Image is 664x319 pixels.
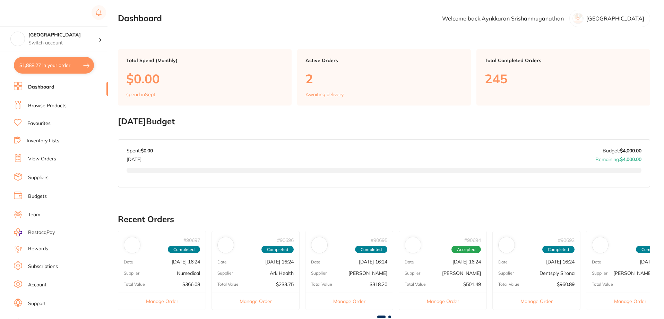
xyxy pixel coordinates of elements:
p: $501.49 [463,282,481,287]
p: Total Value [405,282,426,287]
button: $1,888.27 in your order [14,57,94,74]
p: Supplier [124,271,139,276]
p: Awaiting delivery [305,92,344,97]
p: spend in Sept [126,92,155,97]
p: [GEOGRAPHIC_DATA] [586,15,644,22]
a: Rewards [28,245,48,252]
span: Completed [261,246,294,253]
p: Date [217,260,227,265]
p: [DATE] [127,154,153,162]
h2: Recent Orders [118,215,650,224]
p: # 90695 [371,237,387,243]
p: Date [498,260,508,265]
img: Dentsply Sirona [500,238,513,252]
strong: $0.00 [141,148,153,154]
a: Browse Products [28,102,67,109]
p: Numedical [177,270,200,276]
p: # 90693 [558,237,575,243]
a: Dashboard [28,84,54,91]
p: $318.20 [370,282,387,287]
a: Inventory Lists [27,137,59,144]
p: Ark Health [270,270,294,276]
p: Date [311,260,320,265]
a: Budgets [28,193,47,200]
a: RestocqPay [14,228,55,236]
strong: $4,000.00 [620,156,641,162]
span: Completed [542,246,575,253]
p: [DATE] 16:24 [265,259,294,265]
h2: Dashboard [118,14,162,23]
p: Remaining: [595,154,641,162]
img: Numedical [126,238,139,252]
p: Supplier [498,271,514,276]
p: [PERSON_NAME] [442,270,481,276]
h2: [DATE] Budget [118,117,650,126]
button: Manage Order [399,293,486,310]
p: Supplier [592,271,607,276]
p: Total Value [498,282,519,287]
p: $0.00 [126,72,283,86]
p: 245 [485,72,642,86]
span: RestocqPay [28,229,55,236]
a: Suppliers [28,174,49,181]
p: [DATE] 16:24 [359,259,387,265]
img: Erskine Dental [594,238,607,252]
span: Accepted [451,246,481,253]
p: Total Value [217,282,239,287]
button: Manage Order [493,293,580,310]
img: Ark Health [219,238,232,252]
a: View Orders [28,156,56,162]
img: Henry Schein Halas [313,238,326,252]
button: Manage Order [212,293,299,310]
strong: $4,000.00 [620,148,641,154]
img: Kulzer [406,238,420,252]
span: Completed [355,246,387,253]
img: Lakes Boulevard Dental [11,32,25,46]
p: Total Value [592,282,613,287]
h4: Lakes Boulevard Dental [28,32,98,39]
p: Switch account [28,40,98,47]
p: 2 [305,72,463,86]
p: Welcome back, Aynkkaran Srishanmuganathan [442,15,564,22]
p: Date [592,260,601,265]
p: Budget: [603,148,641,153]
p: Dentsply Sirona [540,270,575,276]
img: RestocqPay [14,228,22,236]
p: [DATE] 16:24 [452,259,481,265]
p: $233.75 [276,282,294,287]
p: # 90697 [183,237,200,243]
p: Active Orders [305,58,463,63]
p: Supplier [405,271,420,276]
p: Total Value [311,282,332,287]
a: Team [28,211,40,218]
p: Total Completed Orders [485,58,642,63]
a: Total Completed Orders245 [476,49,650,106]
button: Manage Order [118,293,206,310]
p: $960.89 [557,282,575,287]
p: $366.08 [182,282,200,287]
p: Supplier [217,271,233,276]
p: Total Spend (Monthly) [126,58,283,63]
p: Date [124,260,133,265]
a: Subscriptions [28,263,58,270]
p: Supplier [311,271,327,276]
p: Date [405,260,414,265]
p: [DATE] 16:24 [546,259,575,265]
p: Total Value [124,282,145,287]
p: [PERSON_NAME] [348,270,387,276]
a: Restocq Logo [14,5,58,21]
span: Completed [168,246,200,253]
img: Restocq Logo [14,9,58,17]
a: Active Orders2Awaiting delivery [297,49,471,106]
a: Favourites [27,120,51,127]
a: Account [28,282,46,288]
p: Spent: [127,148,153,153]
a: Support [28,300,46,307]
p: [DATE] 16:24 [172,259,200,265]
p: # 90694 [464,237,481,243]
a: Total Spend (Monthly)$0.00spend inSept [118,49,292,106]
button: Manage Order [305,293,393,310]
p: # 90696 [277,237,294,243]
